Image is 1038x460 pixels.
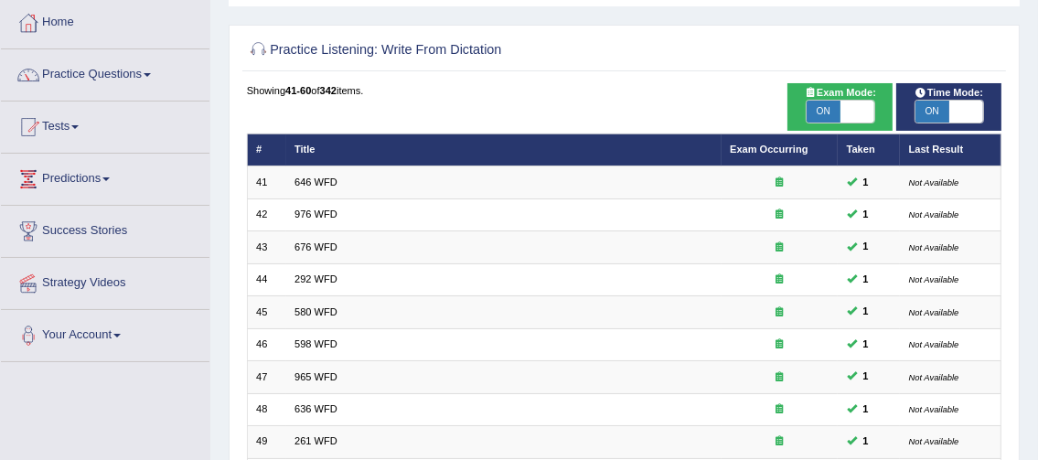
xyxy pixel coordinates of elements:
a: 646 WFD [294,177,337,187]
td: 42 [247,198,286,230]
a: Strategy Videos [1,258,209,304]
td: 44 [247,263,286,295]
div: Exam occurring question [730,241,829,255]
span: Time Mode: [908,85,989,102]
div: Show exams occurring in exams [787,83,894,131]
a: 261 WFD [294,435,337,446]
a: Success Stories [1,206,209,251]
small: Not Available [909,436,959,446]
a: 965 WFD [294,371,337,382]
td: 45 [247,296,286,328]
span: ON [915,101,949,123]
td: 43 [247,231,286,263]
td: 41 [247,166,286,198]
span: ON [807,101,840,123]
a: 598 WFD [294,338,337,349]
th: Last Result [900,134,1001,166]
a: Predictions [1,154,209,199]
span: You can still take this question [857,369,874,385]
td: 46 [247,328,286,360]
td: 47 [247,361,286,393]
small: Not Available [909,307,959,317]
a: 292 WFD [294,273,337,284]
td: 48 [247,393,286,425]
small: Not Available [909,242,959,252]
span: You can still take this question [857,239,874,255]
div: Exam occurring question [730,176,829,190]
th: # [247,134,286,166]
a: 580 WFD [294,306,337,317]
span: You can still take this question [857,304,874,320]
div: Exam occurring question [730,434,829,449]
span: You can still take this question [857,207,874,223]
small: Not Available [909,209,959,219]
small: Not Available [909,404,959,414]
span: You can still take this question [857,433,874,450]
div: Exam occurring question [730,273,829,287]
small: Not Available [909,274,959,284]
span: Exam Mode: [797,85,882,102]
a: Practice Questions [1,49,209,95]
div: Exam occurring question [730,370,829,385]
a: 636 WFD [294,403,337,414]
div: Exam occurring question [730,305,829,320]
div: Exam occurring question [730,337,829,352]
th: Taken [838,134,900,166]
small: Not Available [909,177,959,187]
span: You can still take this question [857,272,874,288]
td: 49 [247,426,286,458]
div: Exam occurring question [730,402,829,417]
a: Tests [1,102,209,147]
a: Exam Occurring [730,144,808,155]
span: You can still take this question [857,401,874,418]
b: 41-60 [285,85,311,96]
h2: Practice Listening: Write From Dictation [247,38,715,62]
small: Not Available [909,339,959,349]
div: Exam occurring question [730,208,829,222]
th: Title [286,134,722,166]
b: 342 [320,85,337,96]
a: 976 WFD [294,209,337,219]
span: You can still take this question [857,337,874,353]
small: Not Available [909,372,959,382]
div: Showing of items. [247,83,1002,98]
a: 676 WFD [294,241,337,252]
span: You can still take this question [857,175,874,191]
a: Your Account [1,310,209,356]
